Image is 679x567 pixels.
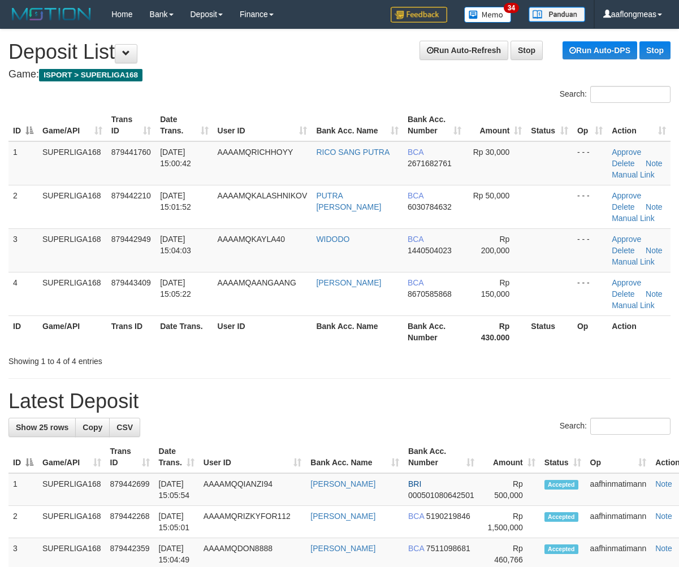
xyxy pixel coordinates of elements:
label: Search: [560,86,671,103]
h1: Deposit List [8,41,671,63]
th: Game/API [38,315,107,348]
a: Approve [612,235,641,244]
th: Action [607,315,671,348]
h4: Game: [8,69,671,80]
th: Bank Acc. Name: activate to sort column ascending [312,109,403,141]
span: CSV [116,423,133,432]
span: BCA [408,512,424,521]
a: [PERSON_NAME] [316,278,381,287]
a: Manual Link [612,214,655,223]
td: - - - [573,185,607,228]
span: Copy 1440504023 to clipboard [408,246,452,255]
input: Search: [590,418,671,435]
td: 879442268 [106,506,154,538]
span: 879441760 [111,148,151,157]
span: BCA [408,191,423,200]
td: Rp 500,000 [479,473,540,506]
a: Approve [612,191,641,200]
a: Note [655,512,672,521]
th: Bank Acc. Number [403,315,466,348]
span: Copy 7511098681 to clipboard [426,544,470,553]
span: 879442949 [111,235,151,244]
th: Amount: activate to sort column ascending [466,109,527,141]
span: [DATE] 15:04:03 [160,235,191,255]
a: Manual Link [612,170,655,179]
label: Search: [560,418,671,435]
span: Accepted [544,480,578,490]
span: AAAAMQRICHHOYY [218,148,293,157]
td: [DATE] 15:05:54 [154,473,199,506]
td: 1 [8,141,38,185]
td: - - - [573,228,607,272]
a: Show 25 rows [8,418,76,437]
div: Showing 1 to 4 of 4 entries [8,351,274,367]
a: Note [646,289,663,298]
a: Delete [612,246,634,255]
td: AAAAMQQIANZI94 [199,473,306,506]
th: Date Trans.: activate to sort column ascending [154,441,199,473]
span: BRI [408,479,421,488]
th: Trans ID [107,315,155,348]
td: 3 [8,228,38,272]
td: - - - [573,141,607,185]
span: Show 25 rows [16,423,68,432]
th: Rp 430.000 [466,315,527,348]
a: Note [646,246,663,255]
span: 879442210 [111,191,151,200]
span: Copy 2671682761 to clipboard [408,159,452,168]
td: AAAAMQRIZKYFOR112 [199,506,306,538]
span: Rp 200,000 [481,235,510,255]
th: ID [8,315,38,348]
a: [PERSON_NAME] [310,544,375,553]
a: Manual Link [612,301,655,310]
a: Run Auto-Refresh [419,41,508,60]
span: AAAAMQKALASHNIKOV [218,191,308,200]
a: RICO SANG PUTRA [316,148,390,157]
span: Rp 30,000 [473,148,510,157]
a: Approve [612,148,641,157]
span: 34 [504,3,519,13]
td: 2 [8,506,38,538]
a: Copy [75,418,110,437]
span: [DATE] 15:00:42 [160,148,191,168]
span: Copy 8670585868 to clipboard [408,289,452,298]
td: SUPERLIGA168 [38,141,107,185]
td: 2 [8,185,38,228]
span: BCA [408,278,423,287]
span: 879443409 [111,278,151,287]
td: SUPERLIGA168 [38,506,106,538]
span: AAAAMQAANGAANG [218,278,296,287]
a: PUTRA [PERSON_NAME] [316,191,381,211]
a: Note [646,202,663,211]
img: Button%20Memo.svg [464,7,512,23]
span: Copy 5190219846 to clipboard [426,512,470,521]
td: SUPERLIGA168 [38,228,107,272]
span: BCA [408,235,423,244]
a: Manual Link [612,257,655,266]
a: Delete [612,159,634,168]
th: Trans ID: activate to sort column ascending [107,109,155,141]
a: WIDODO [316,235,349,244]
a: [PERSON_NAME] [310,479,375,488]
span: Copy 6030784632 to clipboard [408,202,452,211]
th: ID: activate to sort column descending [8,441,38,473]
td: SUPERLIGA168 [38,272,107,315]
span: [DATE] 15:01:52 [160,191,191,211]
input: Search: [590,86,671,103]
td: SUPERLIGA168 [38,473,106,506]
a: Delete [612,202,634,211]
th: Bank Acc. Number: activate to sort column ascending [404,441,479,473]
span: Rp 50,000 [473,191,510,200]
td: aafhinmatimann [586,506,651,538]
a: [PERSON_NAME] [310,512,375,521]
th: Amount: activate to sort column ascending [479,441,540,473]
span: Copy 000501080642501 to clipboard [408,491,474,500]
img: MOTION_logo.png [8,6,94,23]
span: [DATE] 15:05:22 [160,278,191,298]
th: Bank Acc. Name: activate to sort column ascending [306,441,404,473]
a: Approve [612,278,641,287]
span: AAAAMQKAYLA40 [218,235,286,244]
a: Note [646,159,663,168]
th: Date Trans.: activate to sort column ascending [155,109,213,141]
a: Run Auto-DPS [563,41,637,59]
